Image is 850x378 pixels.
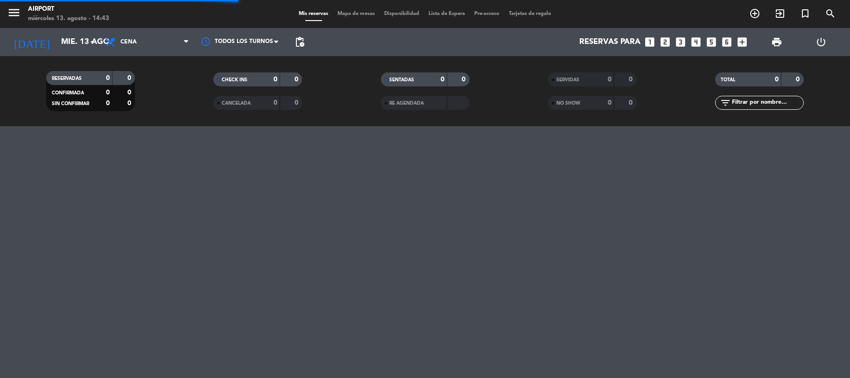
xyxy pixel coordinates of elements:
[106,89,110,96] strong: 0
[736,36,748,48] i: add_box
[775,76,779,83] strong: 0
[295,100,300,106] strong: 0
[731,98,803,108] input: Filtrar por nombre...
[721,36,733,48] i: looks_6
[295,76,300,83] strong: 0
[379,11,424,16] span: Disponibilidad
[659,36,671,48] i: looks_two
[771,36,782,48] span: print
[389,78,414,82] span: SENTADAS
[721,78,735,82] span: TOTAL
[87,36,98,48] i: arrow_drop_down
[800,8,811,19] i: turned_in_not
[127,100,133,107] strong: 0
[274,100,277,106] strong: 0
[608,100,611,106] strong: 0
[705,36,717,48] i: looks_5
[294,36,305,48] span: pending_actions
[106,100,110,107] strong: 0
[629,100,634,106] strong: 0
[7,32,56,52] i: [DATE]
[796,76,801,83] strong: 0
[28,14,109,23] div: miércoles 13. agosto - 14:43
[7,6,21,20] i: menu
[556,101,580,106] span: NO SHOW
[274,76,277,83] strong: 0
[389,101,424,106] span: RE AGENDADA
[579,38,640,47] span: Reservas para
[120,39,137,45] span: Cena
[28,5,109,14] div: Airport
[690,36,702,48] i: looks_4
[424,11,470,16] span: Lista de Espera
[815,36,827,48] i: power_settings_new
[127,75,133,81] strong: 0
[106,75,110,81] strong: 0
[294,11,333,16] span: Mis reservas
[441,76,444,83] strong: 0
[608,76,611,83] strong: 0
[674,36,687,48] i: looks_3
[52,101,89,106] span: SIN CONFIRMAR
[52,91,84,95] span: CONFIRMADA
[629,76,634,83] strong: 0
[749,8,760,19] i: add_circle_outline
[504,11,556,16] span: Tarjetas de regalo
[825,8,836,19] i: search
[333,11,379,16] span: Mapa de mesas
[556,78,579,82] span: SERVIDAS
[222,101,251,106] span: CANCELADA
[470,11,504,16] span: Pre-acceso
[127,89,133,96] strong: 0
[7,6,21,23] button: menu
[799,28,843,56] div: LOG OUT
[52,76,82,81] span: RESERVADAS
[462,76,467,83] strong: 0
[720,97,731,108] i: filter_list
[644,36,656,48] i: looks_one
[774,8,786,19] i: exit_to_app
[222,78,247,82] span: CHECK INS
